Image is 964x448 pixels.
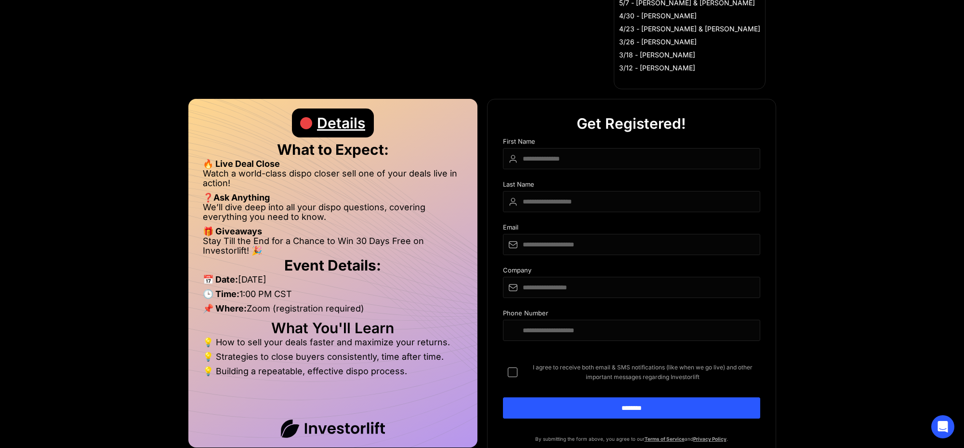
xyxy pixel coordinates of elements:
li: 💡 How to sell your deals faster and maximize your returns. [203,338,463,352]
strong: 📅 Date: [203,274,238,285]
strong: Event Details: [284,257,381,274]
a: Terms of Service [645,436,685,442]
div: Email [503,224,760,234]
li: [DATE] [203,275,463,289]
div: Details [317,109,365,137]
div: Open Intercom Messenger [931,415,954,438]
a: Privacy Policy [693,436,726,442]
strong: 🔥 Live Deal Close [203,159,280,169]
li: Zoom (registration required) [203,304,463,318]
strong: 📌 Where: [203,303,247,313]
div: First Name [503,138,760,148]
li: Watch a world-class dispo closer sell one of your deals live in action! [203,169,463,193]
strong: 🕒 Time: [203,289,239,299]
strong: 🎁 Giveaways [203,226,262,236]
li: We’ll dive deep into all your dispo questions, covering everything you need to know. [203,203,463,227]
div: Get Registered! [577,109,686,138]
div: Company [503,267,760,277]
li: Stay Till the End for a Chance to Win 30 Days Free on Investorlift! 🎉 [203,236,463,256]
form: DIspo Day Main Form [503,138,760,434]
strong: ❓Ask Anything [203,192,270,203]
p: By submitting the form above, you agree to our and . [503,434,760,444]
li: 1:00 PM CST [203,289,463,304]
span: I agree to receive both email & SMS notifications (like when we go live) and other important mess... [525,363,760,382]
li: 💡 Strategies to close buyers consistently, time after time. [203,352,463,367]
strong: What to Expect: [277,141,389,158]
div: Phone Number [503,310,760,320]
div: Last Name [503,181,760,191]
li: 💡 Building a repeatable, effective dispo process. [203,367,463,376]
h2: What You'll Learn [203,323,463,333]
